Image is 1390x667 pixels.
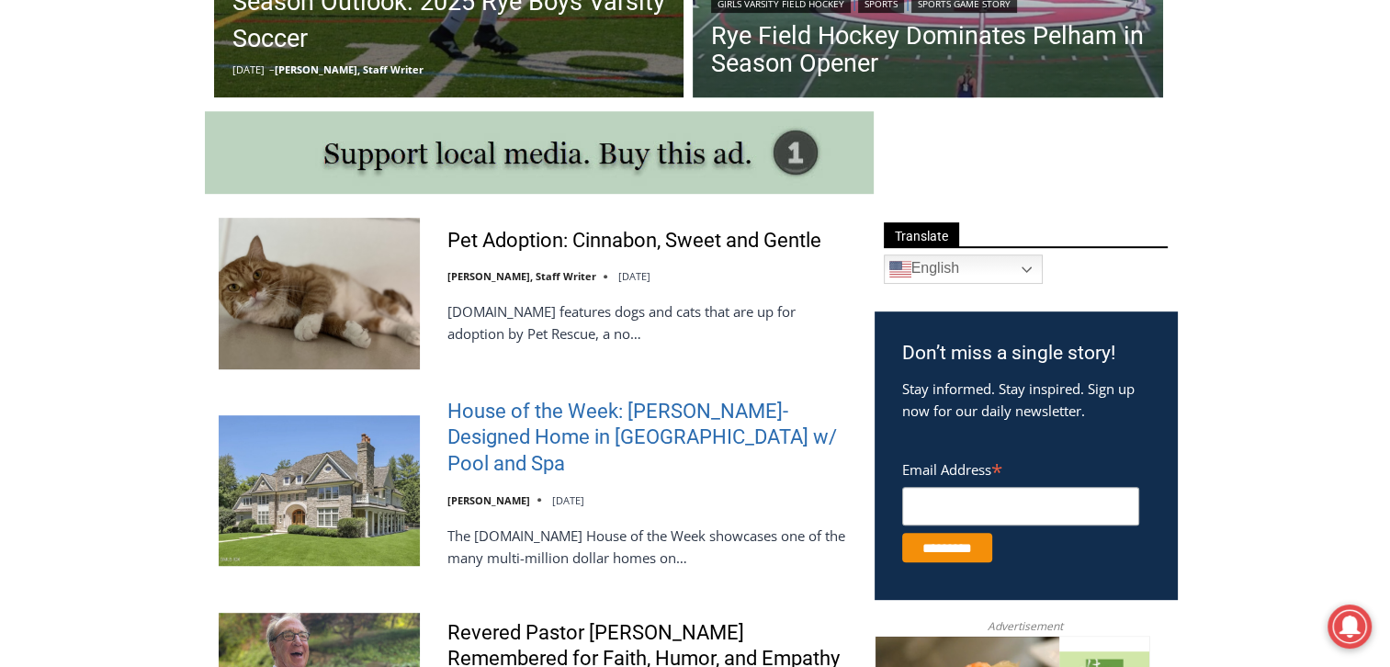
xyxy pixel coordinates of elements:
[884,222,959,247] span: Translate
[447,399,851,478] a: House of the Week: [PERSON_NAME]-Designed Home in [GEOGRAPHIC_DATA] w/ Pool and Spa
[480,183,852,224] span: Intern @ [DOMAIN_NAME]
[6,189,180,259] span: Open Tues. - Sun. [PHONE_NUMBER]
[232,62,265,76] time: [DATE]
[552,493,584,507] time: [DATE]
[447,525,851,569] p: The [DOMAIN_NAME] House of the Week showcases one of the many multi-million dollar homes on…
[269,62,275,76] span: –
[205,111,874,194] img: support local media, buy this ad
[618,269,650,283] time: [DATE]
[1,185,185,229] a: Open Tues. - Sun. [PHONE_NUMBER]
[275,62,424,76] a: [PERSON_NAME], Staff Writer
[447,228,821,254] a: Pet Adoption: Cinnabon, Sweet and Gentle
[464,1,868,178] div: "The first chef I interviewed talked about coming to [GEOGRAPHIC_DATA] from [GEOGRAPHIC_DATA] in ...
[447,493,530,507] a: [PERSON_NAME]
[969,617,1081,635] span: Advertisement
[219,218,420,368] img: Pet Adoption: Cinnabon, Sweet and Gentle
[447,300,851,345] p: [DOMAIN_NAME] features dogs and cats that are up for adoption by Pet Rescue, a no…
[902,451,1139,484] label: Email Address
[884,254,1043,284] a: English
[442,178,890,229] a: Intern @ [DOMAIN_NAME]
[902,339,1149,368] h3: Don’t miss a single story!
[219,415,420,566] img: House of the Week: Rich Granoff-Designed Home in Greenwich w/ Pool and Spa
[889,258,911,280] img: en
[447,269,596,283] a: [PERSON_NAME], Staff Writer
[189,115,270,220] div: "clearly one of the favorites in the [GEOGRAPHIC_DATA] neighborhood"
[902,378,1149,422] p: Stay informed. Stay inspired. Sign up now for our daily newsletter.
[711,22,1145,77] a: Rye Field Hockey Dominates Pelham in Season Opener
